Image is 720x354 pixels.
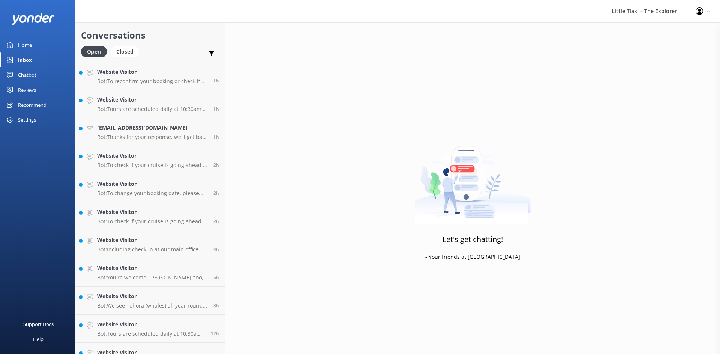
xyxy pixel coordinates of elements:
span: Oct 02 2025 07:12am (UTC +13:00) Pacific/Auckland [213,246,219,252]
h3: Let's get chatting! [442,233,503,245]
span: Oct 02 2025 09:41am (UTC +13:00) Pacific/Auckland [213,134,219,140]
p: Bot: Tours are scheduled daily at 10:30am year-round. Depending on demand, extra tours may be add... [97,106,208,112]
p: - Your friends at [GEOGRAPHIC_DATA] [425,253,520,261]
a: Closed [111,47,143,55]
p: Bot: Tours are scheduled daily at 10:30am year-round. Extra tours may be added at 7:45am and 1:15... [97,330,205,337]
h4: Website Visitor [97,320,205,329]
h4: Website Visitor [97,68,208,76]
div: Chatbot [18,67,36,82]
p: Bot: Including check-in at our main office and bus transfers to and from our marina at [GEOGRAPHI... [97,246,208,253]
p: Bot: To change your booking date, please contact us directly at [PHONE_NUMBER] or [EMAIL_ADDRESS]... [97,190,208,197]
a: Website VisitorBot:Tours are scheduled daily at 10:30am year-round. Depending on demand, extra to... [75,90,225,118]
span: Oct 02 2025 06:01am (UTC +13:00) Pacific/Auckland [213,274,219,281]
div: Reviews [18,82,36,97]
a: Website VisitorBot:You're welcome. [PERSON_NAME] anō, we hope to see you at Whale Watch [PERSON_N... [75,258,225,287]
a: Website VisitorBot:To reconfirm your booking or check if your tour is going ahead, please contact... [75,62,225,90]
div: Support Docs [23,317,54,332]
a: Website VisitorBot:Including check-in at our main office and bus transfers to and from our marina... [75,230,225,258]
p: Bot: To check if your cruise is going ahead [DATE], please click the Cruise Status button at the ... [97,218,208,225]
h4: Website Visitor [97,292,208,300]
span: Oct 01 2025 11:03pm (UTC +13:00) Pacific/Auckland [211,330,219,337]
p: Bot: To check if your cruise is going ahead, click the Cruise Status button at the top of our web... [97,162,208,169]
p: Bot: You're welcome. [PERSON_NAME] anō, we hope to see you at Whale Watch [PERSON_NAME] soon! [97,274,208,281]
span: Oct 02 2025 10:02am (UTC +13:00) Pacific/Auckland [213,106,219,112]
div: Open [81,46,107,57]
span: Oct 02 2025 10:09am (UTC +13:00) Pacific/Auckland [213,78,219,84]
span: Oct 02 2025 08:34am (UTC +13:00) Pacific/Auckland [213,218,219,224]
p: Bot: We see Tohorā (whales) all year round – there is no better time of the day or year to see them. [97,302,208,309]
p: Bot: Thanks for your response, we'll get back to you as soon as we can during opening hours. [97,134,208,140]
h4: Website Visitor [97,208,208,216]
h4: Website Visitor [97,96,208,104]
div: Inbox [18,52,32,67]
div: Settings [18,112,36,127]
a: Website VisitorBot:We see Tohorā (whales) all year round – there is no better time of the day or ... [75,287,225,315]
a: Website VisitorBot:To change your booking date, please contact us directly at [PHONE_NUMBER] or [... [75,174,225,202]
span: Oct 02 2025 08:38am (UTC +13:00) Pacific/Auckland [213,190,219,196]
h2: Conversations [81,28,219,42]
h4: Website Visitor [97,180,208,188]
div: Home [18,37,32,52]
img: artwork of a man stealing a conversation from at giant smartphone [415,130,531,224]
a: Website VisitorBot:Tours are scheduled daily at 10:30am year-round. Extra tours may be added at 7... [75,315,225,343]
img: yonder-white-logo.png [11,13,54,25]
span: Oct 02 2025 08:48am (UTC +13:00) Pacific/Auckland [213,162,219,168]
p: Bot: To reconfirm your booking or check if your tour is going ahead, please contact us at [EMAIL_... [97,78,208,85]
div: Closed [111,46,139,57]
span: Oct 02 2025 03:08am (UTC +13:00) Pacific/Auckland [213,302,219,309]
a: Open [81,47,111,55]
h4: Website Visitor [97,264,208,272]
h4: [EMAIL_ADDRESS][DOMAIN_NAME] [97,124,208,132]
a: Website VisitorBot:To check if your cruise is going ahead [DATE], please click the Cruise Status ... [75,202,225,230]
div: Recommend [18,97,46,112]
h4: Website Visitor [97,236,208,244]
h4: Website Visitor [97,152,208,160]
a: [EMAIL_ADDRESS][DOMAIN_NAME]Bot:Thanks for your response, we'll get back to you as soon as we can... [75,118,225,146]
a: Website VisitorBot:To check if your cruise is going ahead, click the Cruise Status button at the ... [75,146,225,174]
div: Help [33,332,43,347]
